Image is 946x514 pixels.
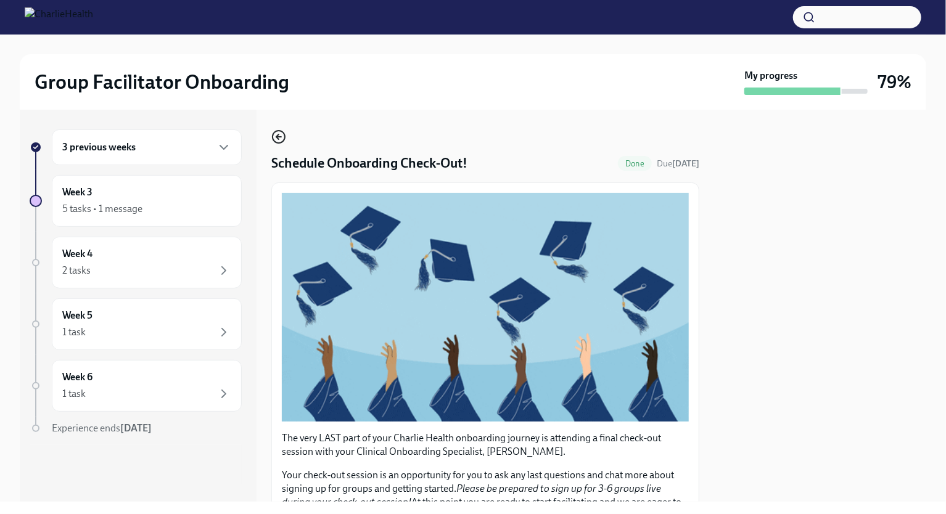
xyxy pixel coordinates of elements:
[62,325,86,339] div: 1 task
[62,370,93,384] h6: Week 6
[30,237,242,288] a: Week 42 tasks
[618,159,652,168] span: Done
[52,422,152,434] span: Experience ends
[744,69,797,83] strong: My progress
[30,175,242,227] a: Week 35 tasks • 1 message
[30,360,242,412] a: Week 61 task
[62,202,142,216] div: 5 tasks • 1 message
[52,129,242,165] div: 3 previous weeks
[62,309,93,322] h6: Week 5
[30,298,242,350] a: Week 51 task
[282,193,689,422] button: Zoom image
[62,264,91,277] div: 2 tasks
[25,7,93,27] img: CharlieHealth
[878,71,911,93] h3: 79%
[657,158,699,169] span: August 23rd, 2025 08:00
[62,247,93,261] h6: Week 4
[62,141,136,154] h6: 3 previous weeks
[282,431,689,459] p: The very LAST part of your Charlie Health onboarding journey is attending a final check-out sessi...
[62,186,93,199] h6: Week 3
[120,422,152,434] strong: [DATE]
[657,158,699,169] span: Due
[672,158,699,169] strong: [DATE]
[35,70,289,94] h2: Group Facilitator Onboarding
[271,154,467,173] h4: Schedule Onboarding Check-Out!
[62,387,86,401] div: 1 task
[282,483,661,508] em: Please be prepared to sign up for 3-6 groups live during your check-out session!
